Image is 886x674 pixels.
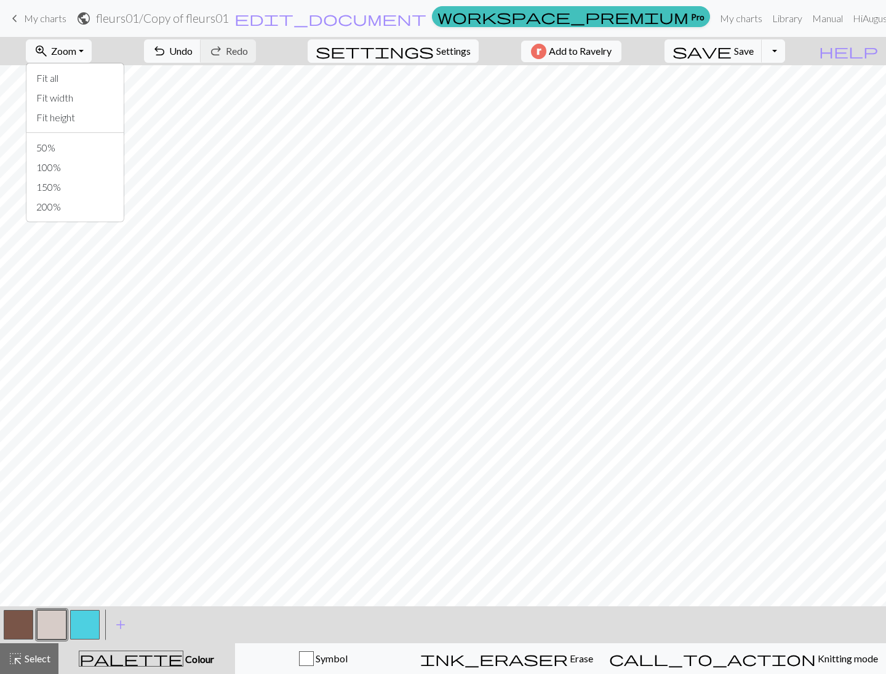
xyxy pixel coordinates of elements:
[549,44,612,59] span: Add to Ravelry
[26,88,124,108] button: Fit width
[601,643,886,674] button: Knitting mode
[7,10,22,27] span: keyboard_arrow_left
[113,616,128,633] span: add
[672,42,732,60] span: save
[316,44,434,58] i: Settings
[235,643,412,674] button: Symbol
[432,6,710,27] a: Pro
[96,11,229,25] h2: fleurs01 / Copy of fleurs01
[531,44,546,59] img: Ravelry
[152,42,167,60] span: undo
[26,197,124,217] button: 200%
[609,650,816,667] span: call_to_action
[420,650,568,667] span: ink_eraser
[767,6,807,31] a: Library
[314,652,348,664] span: Symbol
[26,108,124,127] button: Fit height
[308,39,479,63] button: SettingsSettings
[734,45,754,57] span: Save
[34,42,49,60] span: zoom_in
[8,650,23,667] span: highlight_alt
[521,41,621,62] button: Add to Ravelry
[26,158,124,177] button: 100%
[76,10,91,27] span: public
[715,6,767,31] a: My charts
[316,42,434,60] span: settings
[819,42,878,60] span: help
[26,68,124,88] button: Fit all
[412,643,601,674] button: Erase
[807,6,848,31] a: Manual
[23,652,50,664] span: Select
[664,39,762,63] button: Save
[816,652,878,664] span: Knitting mode
[437,8,688,25] span: workspace_premium
[169,45,193,57] span: Undo
[58,643,235,674] button: Colour
[26,177,124,197] button: 150%
[51,45,76,57] span: Zoom
[144,39,201,63] button: Undo
[26,39,92,63] button: Zoom
[568,652,593,664] span: Erase
[26,138,124,158] button: 50%
[183,653,214,665] span: Colour
[7,8,66,29] a: My charts
[234,10,426,27] span: edit_document
[79,650,183,667] span: palette
[436,44,471,58] span: Settings
[24,12,66,24] span: My charts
